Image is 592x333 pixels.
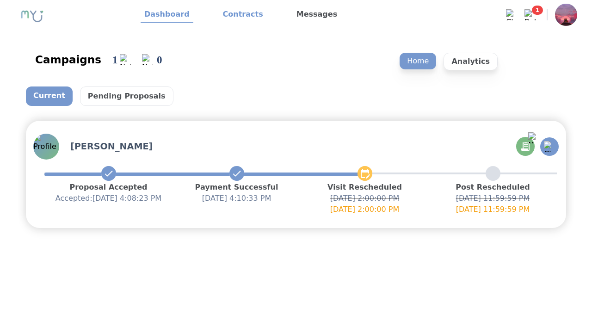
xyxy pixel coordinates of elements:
[141,7,193,23] a: Dashboard
[112,52,120,68] div: 1
[444,53,498,70] p: Analytics
[544,141,555,152] img: Chat
[429,193,557,204] p: [DATE] 11:59:59 PM
[429,204,557,215] p: [DATE] 11:59:59 PM
[293,7,341,23] a: Messages
[44,193,173,204] p: Accepted: [DATE] 4:08:23 PM
[35,52,101,67] div: Campaigns
[33,134,59,160] img: Profile
[532,6,543,15] span: 1
[173,193,301,204] p: [DATE] 4:10:33 PM
[301,182,429,193] p: Visit Rescheduled
[44,182,173,193] p: Proposal Accepted
[506,9,517,20] img: Chat
[555,4,577,26] img: Profile
[120,54,131,65] img: Notification
[528,132,539,143] img: Notification
[70,140,153,153] h3: [PERSON_NAME]
[301,193,429,204] p: [DATE] 2:00:00 PM
[157,52,164,68] div: 0
[429,182,557,193] p: Post Rescheduled
[80,86,173,106] p: Pending Proposals
[26,86,73,106] p: Current
[524,9,536,20] img: Bell
[219,7,267,23] a: Contracts
[400,53,436,69] p: Home
[301,204,429,215] p: [DATE] 2:00:00 PM
[142,54,153,65] img: Notification
[173,182,301,193] p: Payment Successful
